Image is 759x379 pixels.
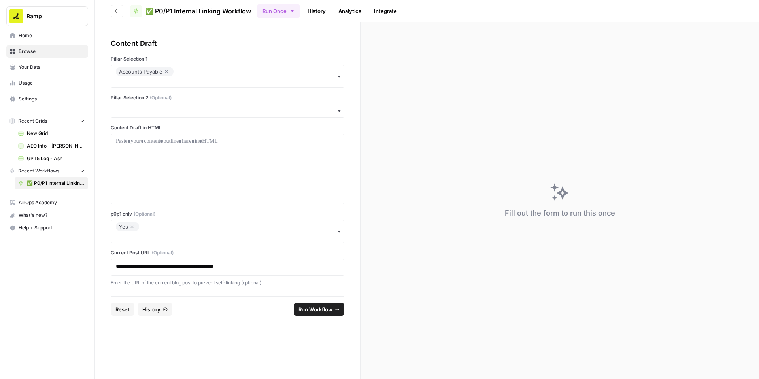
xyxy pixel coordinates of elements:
[15,177,88,189] a: ✅ P0/P1 Internal Linking Workflow
[303,5,330,17] a: History
[257,4,300,18] button: Run Once
[119,222,136,231] div: Yes
[6,77,88,89] a: Usage
[18,117,47,125] span: Recent Grids
[505,208,615,219] div: Fill out the form to run this once
[111,279,344,287] p: Enter the URL of the current blog post to prevent self-linking (optional)
[334,5,366,17] a: Analytics
[18,167,59,174] span: Recent Workflows
[145,6,251,16] span: ✅ P0/P1 Internal Linking Workflow
[111,94,344,101] label: Pillar Selection 2
[7,209,88,221] div: What's new?
[111,249,344,256] label: Current Post URL
[6,61,88,74] a: Your Data
[111,210,344,218] label: p0p1 only
[19,48,85,55] span: Browse
[19,199,85,206] span: AirOps Academy
[6,222,88,234] button: Help + Support
[6,209,88,222] button: What's new?
[6,93,88,105] a: Settings
[134,210,155,218] span: (Optional)
[150,94,172,101] span: (Optional)
[6,6,88,26] button: Workspace: Ramp
[26,12,74,20] span: Ramp
[111,303,134,316] button: Reset
[19,224,85,231] span: Help + Support
[27,155,85,162] span: GPT5 Log - Ash
[130,5,251,17] a: ✅ P0/P1 Internal Linking Workflow
[294,303,344,316] button: Run Workflow
[19,80,85,87] span: Usage
[27,142,85,150] span: AEO Info - [PERSON_NAME]
[115,305,130,313] span: Reset
[27,180,85,187] span: ✅ P0/P1 Internal Linking Workflow
[9,9,23,23] img: Ramp Logo
[111,38,344,49] div: Content Draft
[111,65,344,88] button: Accounts Payable
[142,305,160,313] span: History
[369,5,402,17] a: Integrate
[15,127,88,140] a: New Grid
[6,165,88,177] button: Recent Workflows
[15,140,88,152] a: AEO Info - [PERSON_NAME]
[6,45,88,58] a: Browse
[152,249,174,256] span: (Optional)
[298,305,332,313] span: Run Workflow
[111,124,344,131] label: Content Draft in HTML
[6,115,88,127] button: Recent Grids
[15,152,88,165] a: GPT5 Log - Ash
[27,130,85,137] span: New Grid
[111,220,344,243] button: Yes
[6,196,88,209] a: AirOps Academy
[111,55,344,63] label: Pillar Selection 1
[19,95,85,102] span: Settings
[138,303,172,316] button: History
[19,32,85,39] span: Home
[19,64,85,71] span: Your Data
[119,67,170,76] div: Accounts Payable
[6,29,88,42] a: Home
